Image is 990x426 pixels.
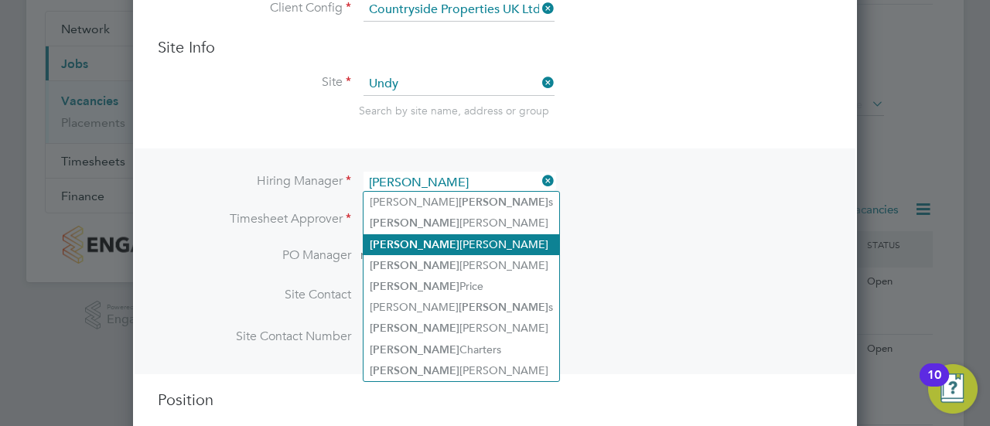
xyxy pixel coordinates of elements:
[364,234,559,255] li: [PERSON_NAME]
[370,216,459,230] b: [PERSON_NAME]
[364,213,559,233] li: [PERSON_NAME]
[360,247,378,263] span: n/a
[459,196,548,209] b: [PERSON_NAME]
[158,329,351,345] label: Site Contact Number
[359,104,549,118] span: Search by site name, address or group
[370,322,459,335] b: [PERSON_NAME]
[364,192,559,213] li: [PERSON_NAME] s
[370,343,459,356] b: [PERSON_NAME]
[158,173,351,189] label: Hiring Manager
[158,37,832,57] h3: Site Info
[158,287,351,303] label: Site Contact
[928,364,978,414] button: Open Resource Center, 10 new notifications
[459,301,548,314] b: [PERSON_NAME]
[364,172,555,194] input: Search for...
[364,318,559,339] li: [PERSON_NAME]
[158,74,351,90] label: Site
[158,390,832,410] h3: Position
[364,297,559,318] li: [PERSON_NAME] s
[364,255,559,276] li: [PERSON_NAME]
[370,238,459,251] b: [PERSON_NAME]
[364,73,555,96] input: Search for...
[927,375,941,395] div: 10
[364,276,559,297] li: Price
[158,247,351,264] label: PO Manager
[370,280,459,293] b: [PERSON_NAME]
[158,211,351,227] label: Timesheet Approver
[370,364,459,377] b: [PERSON_NAME]
[370,259,459,272] b: [PERSON_NAME]
[364,360,559,381] li: [PERSON_NAME]
[364,339,559,360] li: Charters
